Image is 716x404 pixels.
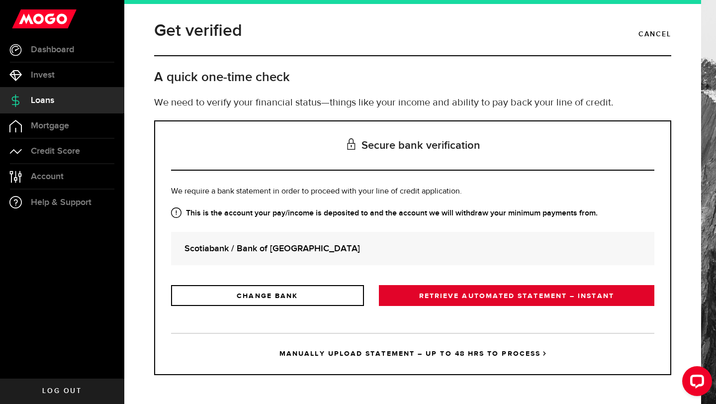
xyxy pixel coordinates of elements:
[31,45,74,54] span: Dashboard
[154,69,671,86] h2: A quick one-time check
[379,285,654,306] a: RETRIEVE AUTOMATED STATEMENT – INSTANT
[171,188,462,196] span: We require a bank statement in order to proceed with your line of credit application.
[171,285,364,306] a: CHANGE BANK
[184,242,641,255] strong: Scotiabank / Bank of [GEOGRAPHIC_DATA]
[31,96,54,105] span: Loans
[171,121,654,171] h3: Secure bank verification
[638,26,671,43] a: Cancel
[31,147,80,156] span: Credit Score
[674,362,716,404] iframe: LiveChat chat widget
[31,71,55,80] span: Invest
[154,18,242,44] h1: Get verified
[154,96,671,110] p: We need to verify your financial status—things like your income and ability to pay back your line...
[171,207,654,219] strong: This is the account your pay/income is deposited to and the account we will withdraw your minimum...
[31,121,69,130] span: Mortgage
[31,172,64,181] span: Account
[42,388,82,395] span: Log out
[31,198,91,207] span: Help & Support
